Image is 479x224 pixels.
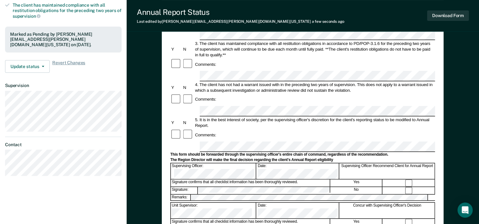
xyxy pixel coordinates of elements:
[257,203,339,218] div: Date:
[171,203,256,218] div: Unit Supervisor:
[340,164,435,179] div: Supervising Officer Recommend Client for Annual Report
[13,3,122,19] div: The client has maintained compliance with all restitution obligations for the preceding two years of
[5,142,122,147] dt: Contact
[182,84,194,90] div: N
[194,40,435,58] div: 3. The client has maintained compliance with all restitution obligations in accordance to PD/POP-...
[171,187,198,194] div: Signature:
[171,164,256,179] div: Supervising Officer:
[170,46,182,52] div: Y
[170,158,435,163] div: The Region Director will make the final decision regarding the client's Annual Report eligibility
[5,60,50,73] button: Update status
[194,96,217,102] div: Comments:
[170,120,182,126] div: Y
[52,60,85,73] span: Revert Changes
[137,19,344,24] div: Last edited by [PERSON_NAME][EMAIL_ADDRESS][PERSON_NAME][DOMAIN_NAME][US_STATE]
[194,117,435,128] div: 5. It is in the best interest of society, per the supervising officer's discretion for the client...
[194,61,217,67] div: Comments:
[257,164,339,179] div: Date:
[13,14,41,19] span: supervision
[312,19,344,24] span: a few seconds ago
[340,203,435,218] div: Concur with Supervising Officer's Decision
[331,187,382,194] div: No
[194,82,435,93] div: 4. The client has not had a warrant issued with in the preceding two years of supervision. This d...
[427,10,469,21] button: Download Form
[171,195,191,200] div: Remarks:
[331,180,382,187] div: Yes
[182,120,194,126] div: N
[457,202,473,218] div: Open Intercom Messenger
[170,84,182,90] div: Y
[171,180,330,187] div: Signature confirms that all checklist information has been thoroughly reviewed.
[5,83,122,88] dt: Supervision
[182,46,194,52] div: N
[10,32,117,47] div: Marked as Pending by [PERSON_NAME][EMAIL_ADDRESS][PERSON_NAME][DOMAIN_NAME][US_STATE] on [DATE].
[194,132,217,138] div: Comments:
[137,8,344,17] div: Annual Report Status
[170,152,435,157] div: This form should be forwarded through the supervising officer's entire chain of command, regardle...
